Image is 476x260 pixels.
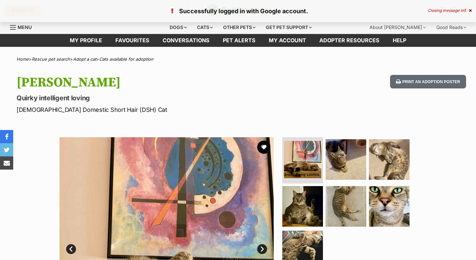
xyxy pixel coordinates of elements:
[17,75,290,90] h1: [PERSON_NAME]
[17,56,29,62] a: Home
[369,186,410,227] img: Photo of Boris
[17,105,290,114] p: [DEMOGRAPHIC_DATA] Domestic Short Hair (DSH) Cat
[66,244,76,254] a: Prev
[257,244,267,254] a: Next
[313,34,386,47] a: Adopter resources
[432,21,471,34] div: Good Reads
[32,56,70,62] a: Rescue pet search
[257,141,270,154] button: favourite
[10,21,36,33] a: Menu
[261,21,316,34] div: Get pet support
[63,34,109,47] a: My profile
[99,56,153,62] a: Cats available for adoption
[17,93,290,103] p: Quirky intelligent loving
[365,21,430,34] div: About [PERSON_NAME]
[386,34,413,47] a: Help
[218,21,260,34] div: Other pets
[390,75,466,88] button: Print an adoption poster
[284,141,321,178] img: Photo of Boris
[73,56,96,62] a: Adopt a cat
[326,139,366,180] img: Photo of Boris
[262,34,313,47] a: My account
[464,8,466,13] span: 5
[326,186,366,227] img: Photo of Boris
[428,8,472,13] div: Closing message in
[7,7,469,16] p: Successfully logged in with Google account.
[18,24,32,30] span: Menu
[282,186,323,227] img: Photo of Boris
[109,34,156,47] a: Favourites
[192,21,218,34] div: Cats
[216,34,262,47] a: Pet alerts
[156,34,216,47] a: conversations
[369,139,410,180] img: Photo of Boris
[165,21,191,34] div: Dogs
